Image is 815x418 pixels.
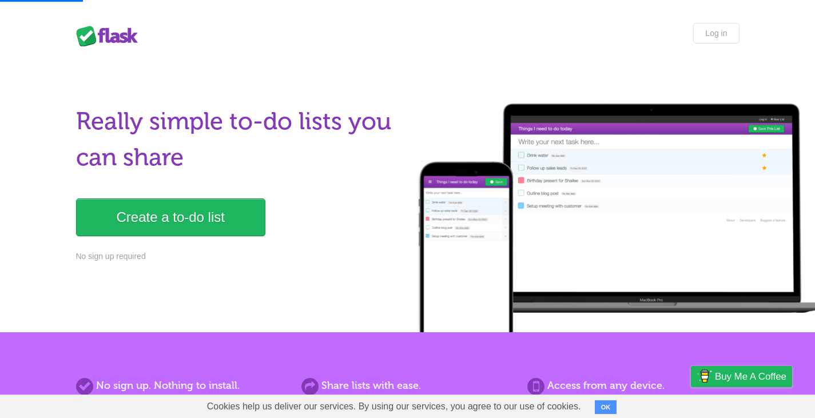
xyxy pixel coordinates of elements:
[595,400,617,414] button: OK
[76,378,288,393] h2: No sign up. Nothing to install.
[301,378,513,393] h2: Share lists with ease.
[76,250,401,262] p: No sign up required
[527,378,739,393] h2: Access from any device.
[76,26,145,46] div: Flask Lists
[715,367,786,387] span: Buy me a coffee
[196,395,593,418] span: Cookies help us deliver our services. By using our services, you agree to our use of cookies.
[691,366,792,387] a: Buy me a coffee
[76,198,265,236] a: Create a to-do list
[76,103,401,176] h1: Really simple to-do lists you can share
[697,367,712,386] img: Buy me a coffee
[693,23,739,43] a: Log in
